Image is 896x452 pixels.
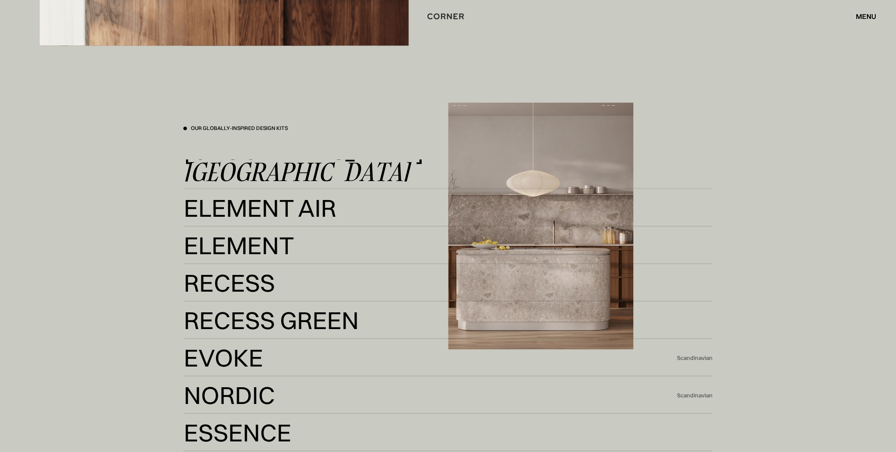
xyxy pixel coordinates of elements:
div: menu [847,9,876,24]
div: Element Air [183,218,327,239]
a: RecessRecess [183,272,712,293]
div: Recess Green [183,330,339,352]
div: Nordic [183,384,275,405]
a: Recess GreenRecess Green [183,309,712,331]
a: Element AirElement Air [183,197,712,219]
div: Scandinavian [677,354,712,362]
div: Recess [183,272,275,293]
a: NordicNordic [183,384,677,406]
div: Element [183,256,285,277]
a: home [414,11,482,22]
a: [GEOGRAPHIC_DATA][GEOGRAPHIC_DATA] [183,159,712,181]
a: EvokeEvoke [183,347,677,368]
div: Element [183,234,294,256]
div: Nordic [183,405,269,426]
div: Our globally-inspired design kits [190,125,287,132]
a: ElementElement [183,234,712,256]
div: [GEOGRAPHIC_DATA] [183,161,409,182]
div: menu [856,13,876,20]
div: Recess Green [183,309,358,330]
div: Evoke [183,368,254,389]
a: EssenceEssence [183,422,712,443]
div: Essence [183,422,291,443]
div: Recess [183,293,262,314]
div: Scandinavian [677,391,712,399]
div: Element Air [183,197,336,218]
div: Evoke [183,347,263,368]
